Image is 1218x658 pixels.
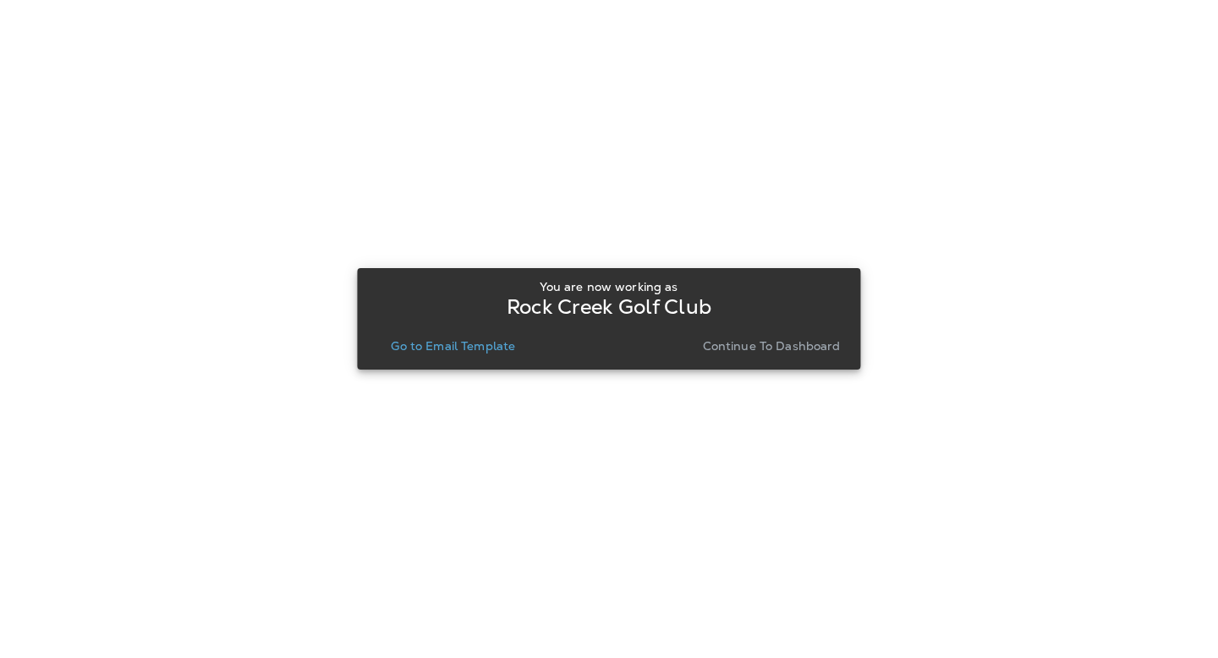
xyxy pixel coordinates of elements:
p: You are now working as [540,280,678,293]
p: Rock Creek Golf Club [507,300,711,314]
p: Go to Email Template [391,339,515,353]
button: Continue to Dashboard [696,334,848,358]
button: Go to Email Template [384,334,522,358]
p: Continue to Dashboard [703,339,841,353]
